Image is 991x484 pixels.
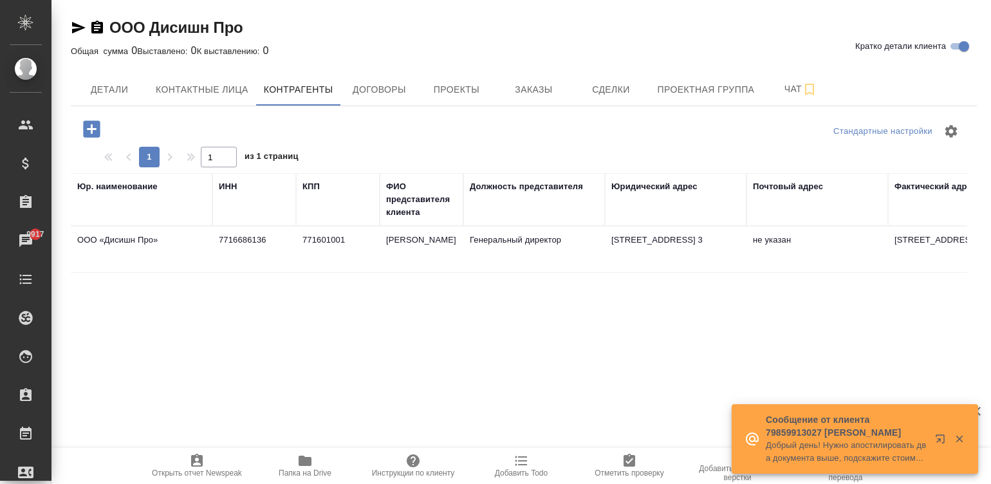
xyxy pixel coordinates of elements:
[152,469,242,478] span: Открыть отчет Newspeak
[894,180,976,193] div: Фактический адрес
[380,227,463,272] td: [PERSON_NAME]
[611,180,698,193] div: Юридический адрес
[372,469,455,478] span: Инструкции по клиенту
[470,180,583,193] div: Должность представителя
[137,46,190,56] p: Выставлено:
[495,469,548,478] span: Добавить Todo
[463,227,605,272] td: Генеральный директор
[580,82,642,98] span: Сделки
[683,448,792,484] button: Добавить инструкции верстки
[746,227,888,272] td: не указан
[766,413,927,439] p: Сообщение от клиента 79859913027 [PERSON_NAME]
[219,180,237,193] div: ИНН
[143,448,251,484] button: Открыть отчет Newspeak
[264,82,333,98] span: Контрагенты
[657,82,754,98] span: Проектная группа
[71,43,977,59] div: 0 0 0
[753,180,823,193] div: Почтовый адрес
[770,81,831,97] span: Чат
[595,469,663,478] span: Отметить проверку
[296,227,380,272] td: 771601001
[156,82,248,98] span: Контактные лица
[348,82,410,98] span: Договоры
[89,20,105,35] button: Скопировать ссылку
[79,82,140,98] span: Детали
[71,227,212,272] td: ООО «Дисишн Про»
[19,228,51,241] span: 9917
[425,82,487,98] span: Проекты
[279,469,331,478] span: Папка на Drive
[386,180,457,219] div: ФИО представителя клиента
[802,82,817,97] svg: Подписаться
[503,82,564,98] span: Заказы
[855,40,946,53] span: Кратко детали клиента
[74,116,109,142] button: Добавить контрагента
[936,116,967,147] span: Настроить таблицу
[3,225,48,257] a: 9917
[467,448,575,484] button: Добавить Todo
[575,448,683,484] button: Отметить проверку
[197,46,263,56] p: К выставлению:
[691,464,784,482] span: Добавить инструкции верстки
[927,426,958,457] button: Открыть в новой вкладке
[946,433,972,445] button: Закрыть
[605,227,746,272] td: [STREET_ADDRESS] 3
[245,149,299,167] span: из 1 страниц
[77,180,158,193] div: Юр. наименование
[109,19,243,36] a: ООО Дисишн Про
[71,20,86,35] button: Скопировать ссылку для ЯМессенджера
[71,46,131,56] p: Общая сумма
[212,227,296,272] td: 7716686136
[359,448,467,484] button: Инструкции по клиенту
[302,180,320,193] div: КПП
[830,122,936,142] div: split button
[251,448,359,484] button: Папка на Drive
[766,439,927,465] p: Добрый день! Нужно апостилировать два документа выше, подскажите стоимость и сроки, пожалуйста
